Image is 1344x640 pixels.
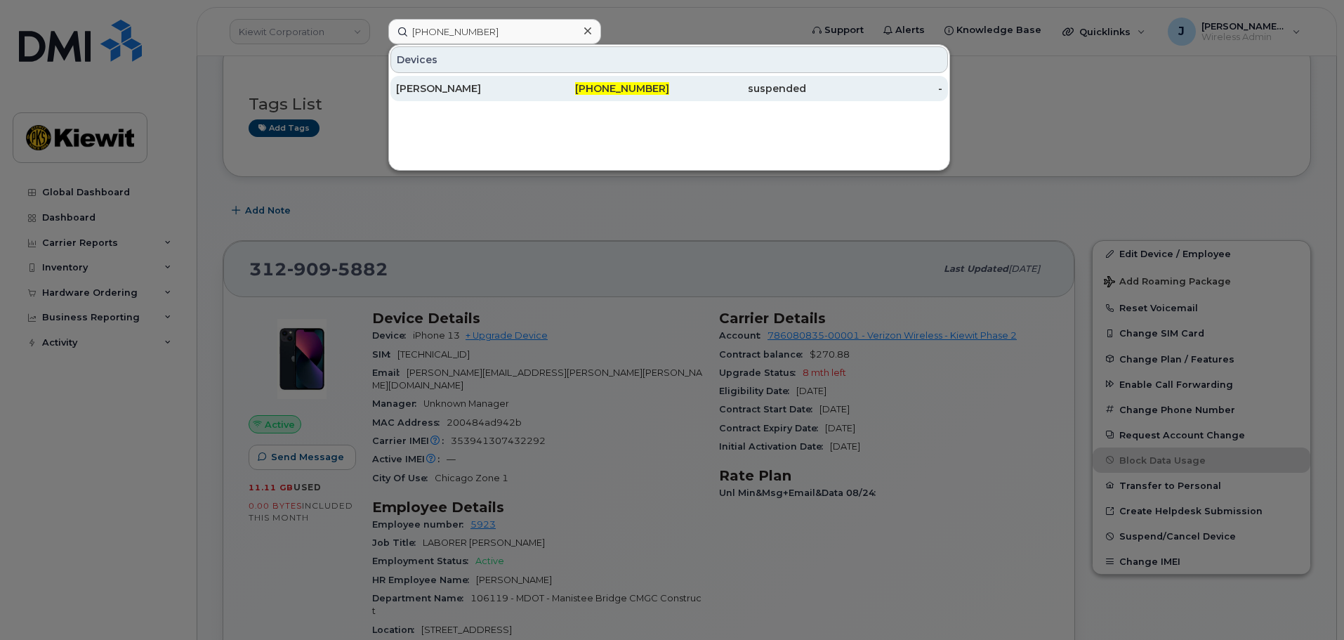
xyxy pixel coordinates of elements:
div: [PERSON_NAME] [396,81,533,96]
div: Devices [390,46,948,73]
div: - [806,81,943,96]
iframe: Messenger Launcher [1283,579,1333,629]
input: Find something... [388,19,601,44]
div: suspended [669,81,806,96]
a: [PERSON_NAME][PHONE_NUMBER]suspended- [390,76,948,101]
span: [PHONE_NUMBER] [575,82,669,95]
